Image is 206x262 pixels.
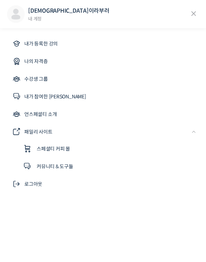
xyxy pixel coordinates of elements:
[7,88,199,105] a: 내가 참여한 [PERSON_NAME]
[22,214,26,220] span: 홈
[28,7,110,14] a: [DEMOGRAPHIC_DATA]이라부러
[7,123,199,140] a: 패밀리 사이트
[7,53,199,70] a: 나의 자격증
[24,92,86,101] span: 내가 참여한 [PERSON_NAME]
[24,75,48,83] span: 수강생 그룹
[91,203,135,221] a: 설정
[37,162,73,171] span: 커뮤니티 & 도구들
[2,203,46,221] a: 홈
[24,128,52,136] span: 패밀리 사이트
[24,39,58,48] span: 내가 등록한 강의
[7,176,199,193] a: 로그아웃
[18,158,199,175] a: 커뮤니티 & 도구들
[24,110,57,118] span: 언스페셜티 소개
[109,214,117,220] span: 설정
[18,140,199,157] a: 스페셜티 커피 몰
[7,106,199,123] a: 언스페셜티 소개
[7,71,199,87] a: 수강생 그룹
[64,214,73,220] span: 대화
[46,203,91,221] a: 대화
[37,145,70,153] span: 스페셜티 커피 몰
[24,57,48,66] span: 나의 자격증
[7,35,199,52] a: 내가 등록한 강의
[24,180,42,188] span: 로그아웃
[28,16,42,22] a: 내 계정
